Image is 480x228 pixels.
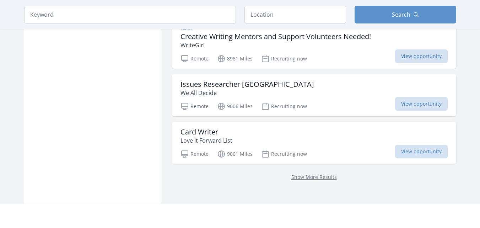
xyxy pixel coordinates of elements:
h3: Card Writer [180,128,232,136]
span: View opportunity [395,49,448,63]
p: 9006 Miles [217,102,253,111]
input: Keyword [24,6,236,23]
p: 8981 Miles [217,54,253,63]
h3: Issues Researcher [GEOGRAPHIC_DATA] [180,80,314,89]
span: Search [392,10,410,19]
p: Recruiting now [261,150,307,158]
p: Recruiting now [261,54,307,63]
a: Card Writer Love it Forward List Remote 9061 Miles Recruiting now View opportunity [172,122,456,164]
a: Show More Results [291,174,337,180]
p: Love it Forward List [180,136,232,145]
input: Location [244,6,346,23]
p: Remote [180,150,209,158]
h3: Creative Writing Mentors and Support Volunteers Needed! [180,32,371,41]
a: New! Creative Writing Mentors and Support Volunteers Needed! WriteGirl Remote 8981 Miles Recruiti... [172,20,456,69]
span: View opportunity [395,145,448,158]
button: Search [355,6,456,23]
p: WriteGirl [180,41,371,49]
span: View opportunity [395,97,448,111]
p: Remote [180,102,209,111]
p: Recruiting now [261,102,307,111]
p: Remote [180,54,209,63]
a: Issues Researcher [GEOGRAPHIC_DATA] We All Decide Remote 9006 Miles Recruiting now View opportunity [172,74,456,116]
p: 9061 Miles [217,150,253,158]
p: We All Decide [180,89,314,97]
